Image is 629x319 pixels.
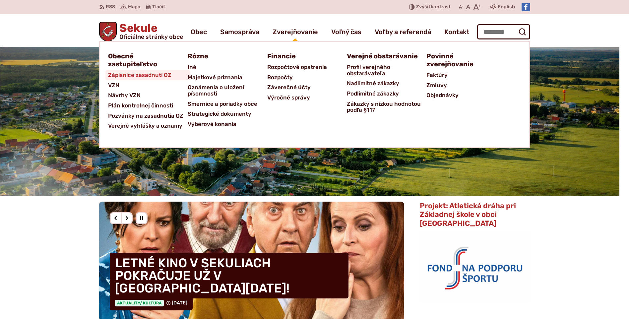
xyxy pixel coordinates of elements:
a: Pozvánky na zasadnutia OZ [108,111,188,121]
span: Zmluvy [426,80,447,91]
span: VZN [108,80,119,91]
span: Záverečné účty [267,82,311,93]
span: Zvýšiť [416,4,431,10]
a: Obecné zastupiteľstvo [108,50,180,70]
span: Aktuality [115,300,164,306]
a: Oznámenia o uložení písomnosti [188,82,267,98]
a: Majetkové priznania [188,72,267,83]
a: Podlimitné zákazky [347,89,426,99]
span: Výberové konania [188,119,236,129]
a: Kontakt [444,23,470,41]
a: Výberové konania [188,119,267,129]
a: Zverejňovanie [273,23,318,41]
span: English [498,3,515,11]
a: Povinné zverejňovanie [426,50,498,70]
span: Tlačiť [152,4,165,10]
a: Rozpočtové opatrenia [267,62,347,72]
a: Smernice a poriadky obce [188,99,267,109]
img: Prejsť na Facebook stránku [522,3,530,11]
span: Mapa [128,3,140,11]
div: Predošlý slajd [110,212,122,224]
span: / Kultúra [140,301,162,305]
h1: Sekule [117,23,183,40]
span: RSS [106,3,115,11]
img: Prejsť na domovskú stránku [99,22,117,42]
a: Iné [188,62,267,72]
a: Objednávky [426,90,506,100]
span: Zápisnice zasadnutí OZ [108,70,171,80]
a: Záverečné účty [267,82,347,93]
span: Rozpočtové opatrenia [267,62,327,72]
a: Financie [267,50,339,62]
span: [DATE] [172,300,187,306]
span: Verejné vyhlášky a oznamy [108,121,182,131]
a: Verejné vyhlášky a oznamy [108,121,188,131]
div: Pozastaviť pohyb slajdera [136,212,148,224]
a: VZN [108,80,188,91]
a: Rôzne [188,50,259,62]
a: Zmluvy [426,80,506,91]
span: Faktúry [426,70,448,80]
span: Pozvánky na zasadnutia OZ [108,111,183,121]
span: Rôzne [188,50,208,62]
a: Verejné obstarávanie [347,50,418,62]
span: Podlimitné zákazky [347,89,399,99]
a: Strategické dokumenty [188,109,267,119]
a: Zápisnice zasadnutí OZ [108,70,188,80]
span: Plán kontrolnej činnosti [108,100,173,111]
span: Rozpočty [267,72,293,83]
a: Samospráva [220,23,259,41]
a: Nadlimitné zákazky [347,78,426,89]
span: Strategické dokumenty [188,109,251,119]
span: Výročné správy [267,93,310,103]
span: Majetkové priznania [188,72,242,83]
div: Nasledujúci slajd [121,212,133,224]
a: Plán kontrolnej činnosti [108,100,188,111]
span: Nadlimitné zákazky [347,78,399,89]
a: English [496,3,516,11]
a: Obec [191,23,207,41]
a: Výročné správy [267,93,347,103]
img: logo_fnps.png [420,231,530,303]
a: Návrhy VZN [108,90,188,100]
a: Zákazky s nízkou hodnotou podľa §117 [347,99,426,115]
a: Voľby a referendá [375,23,431,41]
a: Voľný čas [331,23,361,41]
h4: LETNÉ KINO V SEKULIACH POKRAČUJE UŽ V [GEOGRAPHIC_DATA][DATE]! [110,253,348,298]
a: Profil verejného obstarávateľa [347,62,426,78]
span: Projekt: Atletická dráha pri Základnej škole v obci [GEOGRAPHIC_DATA] [420,201,516,228]
span: kontrast [416,4,451,10]
a: Faktúry [426,70,506,80]
span: Smernice a poriadky obce [188,99,257,109]
span: Financie [267,50,296,62]
span: Návrhy VZN [108,90,141,100]
span: Oficiálne stránky obce [119,34,183,40]
span: Iné [188,62,196,72]
a: Rozpočty [267,72,347,83]
a: Logo Sekule, prejsť na domovskú stránku. [99,22,183,42]
span: Objednávky [426,90,459,100]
